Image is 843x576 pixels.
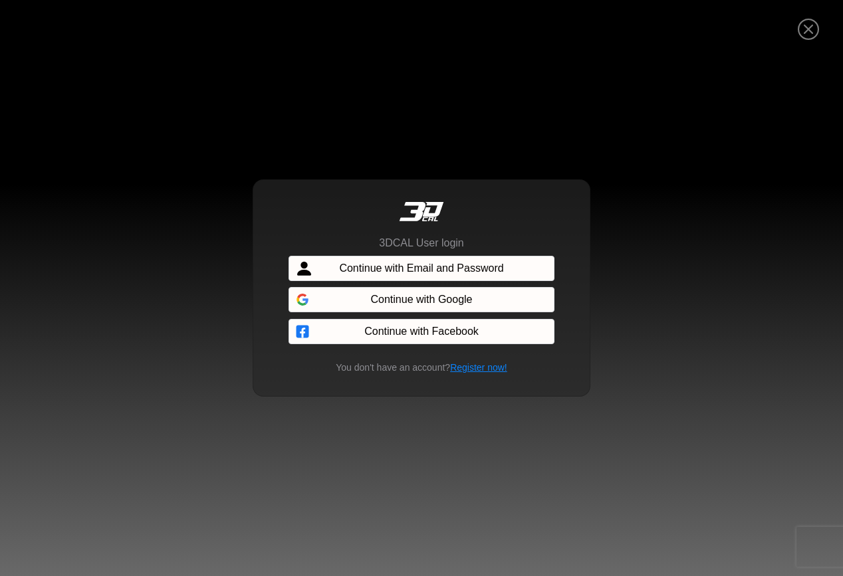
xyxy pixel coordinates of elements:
span: Continue with Email and Password [339,260,503,276]
button: Continue with Facebook [289,319,554,344]
a: Register now! [450,362,507,373]
small: You don't have an account? [328,361,515,375]
iframe: Botón Iniciar sesión con Google [282,286,435,315]
button: Close [791,11,826,48]
span: Continue with Facebook [364,324,479,339]
h6: 3DCAL User login [379,237,463,249]
button: Continue with Email and Password [289,256,554,281]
